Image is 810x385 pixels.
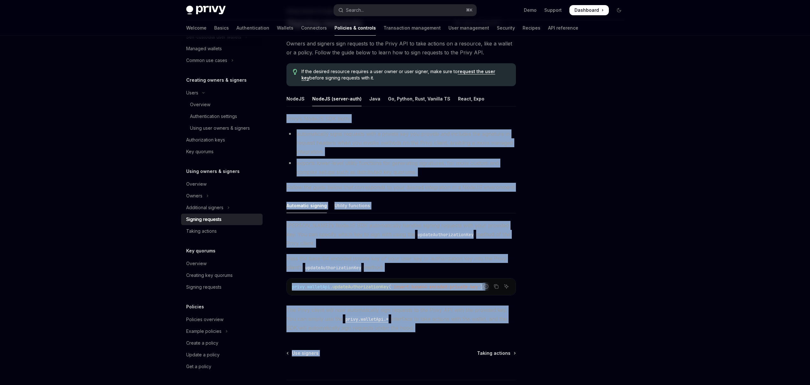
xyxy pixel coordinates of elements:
[186,351,220,359] div: Update a policy
[186,327,222,335] div: Example policies
[335,198,370,213] div: Utility functions
[181,55,263,66] button: Toggle Common use cases section
[181,337,263,349] a: Create a policy
[544,7,562,13] a: Support
[458,91,484,106] div: React, Expo
[301,20,327,36] a: Connectors
[181,326,263,337] button: Toggle Example policies section
[186,339,218,347] div: Create a policy
[286,159,516,176] li: exports lower-level utility functions for generating signatures, for more custom and complex setu...
[286,254,516,272] span: Pass the base-64 encoded private key of your user key or authorization key into the Privy client’...
[181,43,263,54] a: Managed wallets
[286,306,516,332] span: The Privy client will now automatically sign requests to the Privy API with the provided key. You...
[415,231,476,238] code: updateAuthorizationKey
[186,89,198,97] div: Users
[334,4,476,16] button: Open search
[391,284,480,290] span: 'insert-base64-encoded-private-key'
[312,91,362,106] div: NodeJS (server-auth)
[574,7,599,13] span: Dashboard
[448,20,489,36] a: User management
[181,225,263,237] a: Taking actions
[181,146,263,157] a: Key quorums
[384,20,441,36] a: Transaction management
[186,283,222,291] div: Signing requests
[186,57,227,64] div: Common use cases
[293,69,297,75] svg: Tip
[305,284,307,290] span: .
[277,20,293,36] a: Wallets
[181,87,263,99] button: Toggle Users section
[181,122,263,134] a: Using user owners & signers
[480,284,483,290] span: )
[186,6,226,15] img: dark logo
[186,260,207,267] div: Overview
[286,129,516,156] li: automatically signs requests with a private key you provide and includes the signature in request...
[388,91,450,106] div: Go, Python, Rust, Vanilla TS
[186,192,202,200] div: Owners
[181,361,263,372] a: Get a policy
[287,350,319,356] a: Use signers
[181,349,263,361] a: Update a policy
[181,281,263,293] a: Signing requests
[569,5,609,15] a: Dashboard
[186,136,225,144] div: Authorization keys
[343,316,391,323] code: privy.walletApi.*
[186,45,222,52] div: Managed wallets
[502,282,511,291] button: Ask AI
[333,284,389,290] span: updateAuthorizationKey
[186,20,207,36] a: Welcome
[186,180,207,188] div: Overview
[286,91,305,106] div: NodeJS
[286,198,327,213] div: Automatic signing
[186,148,214,155] div: Key quorums
[190,101,210,108] div: Overview
[482,282,490,291] button: Report incorrect code
[286,221,516,248] span: [PERSON_NAME]’s NodeJS SDK automatically handles signing requests with your provided key. You can...
[186,227,217,235] div: Taking actions
[181,214,263,225] a: Signing requests
[335,20,376,36] a: Policies & controls
[186,76,247,84] h5: Creating owners & signers
[343,316,391,322] a: privy.walletApi.*
[186,168,240,175] h5: Using owners & signers
[181,99,263,110] a: Overview
[303,264,364,271] code: updateAuthorizationKey
[186,272,233,279] div: Creating key quorums
[190,113,237,120] div: Authentication settings
[181,134,263,146] a: Authorization keys
[181,190,263,202] button: Toggle Owners section
[186,303,204,311] h5: Policies
[286,183,516,192] span: Follow the guide below that corresponds to your desired integration in a NodeJS environment.
[307,284,330,290] span: walletApi
[523,20,540,36] a: Recipes
[214,20,229,36] a: Basics
[181,111,263,122] a: Authentication settings
[292,350,319,356] span: Use signers
[369,91,380,106] div: Java
[186,363,211,370] div: Get a policy
[301,68,509,81] span: If the desired resource requires a user owner or user signer, make sure to before signing request...
[286,114,516,123] span: Privy’s NodeJS SDK both:
[181,314,263,325] a: Policies overview
[181,202,263,213] button: Toggle Additional signers section
[186,204,223,211] div: Additional signers
[181,270,263,281] a: Creating key quorums
[286,39,516,57] span: Owners and signers sign requests to the Privy API to take actions on a resource, like a wallet or...
[181,178,263,190] a: Overview
[330,284,333,290] span: .
[346,6,364,14] div: Search...
[190,124,250,132] div: Using user owners & signers
[524,7,537,13] a: Demo
[548,20,578,36] a: API reference
[186,216,222,223] div: Signing requests
[477,350,515,356] a: Taking actions
[292,284,305,290] span: privy
[477,350,511,356] span: Taking actions
[181,258,263,269] a: Overview
[466,8,473,13] span: ⌘ K
[186,316,223,323] div: Policies overview
[614,5,624,15] button: Toggle dark mode
[389,284,391,290] span: (
[492,282,500,291] button: Copy the contents from the code block
[497,20,515,36] a: Security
